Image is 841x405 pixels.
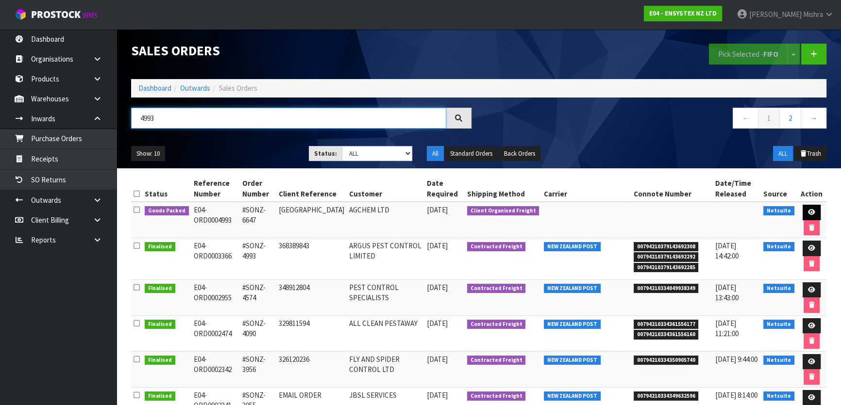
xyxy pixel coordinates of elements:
span: [PERSON_NAME] [749,10,802,19]
span: Netsuite [763,356,794,365]
span: [DATE] [427,355,448,364]
span: [DATE] 14:42:00 [715,241,739,260]
span: [DATE] [427,390,448,400]
span: Finalised [145,391,175,401]
span: Finalised [145,284,175,293]
strong: FIFO [763,49,778,59]
td: E04-ORD0002342 [191,351,240,387]
span: Netsuite [763,320,794,329]
input: Search sales orders [131,108,446,129]
span: 00794210334350905740 [634,356,699,365]
button: Trash [794,146,826,162]
span: Netsuite [763,206,794,216]
span: NEW ZEALAND POST [544,320,601,329]
td: 348912804 [276,279,346,315]
span: 00794210379143692308 [634,242,699,252]
td: E04-ORD0003366 [191,238,240,280]
td: FLY AND SPIDER CONTROL LTD [346,351,424,387]
th: Order Number [240,176,276,202]
span: 00794210334349632596 [634,391,699,401]
span: Netsuite [763,391,794,401]
button: Pick Selected -FIFO [709,44,788,65]
span: Contracted Freight [467,356,526,365]
strong: E04 - ENSYSTEX NZ LTD [649,9,717,17]
td: E04-ORD0004993 [191,202,240,238]
span: [DATE] 13:43:00 [715,283,739,302]
nav: Page navigation [486,108,826,131]
th: Reference Number [191,176,240,202]
span: 00794210379143692292 [634,252,699,262]
span: [DATE] [427,241,448,250]
a: ← [733,108,758,129]
span: Client Organised Freight [467,206,539,216]
span: Contracted Freight [467,242,526,252]
th: Customer [346,176,424,202]
td: PEST CONTROL SPECIALISTS [346,279,424,315]
span: [DATE] 8:14:00 [715,390,757,400]
h1: Sales Orders [131,44,471,58]
th: Connote Number [631,176,713,202]
th: Shipping Method [465,176,542,202]
a: Outwards [180,83,210,93]
span: Finalised [145,242,175,252]
th: Date Required [424,176,464,202]
small: WMS [83,11,98,20]
span: Netsuite [763,284,794,293]
strong: Status: [314,149,337,158]
td: [GEOGRAPHIC_DATA] [276,202,346,238]
img: cube-alt.png [15,8,27,20]
span: 00794210379143692285 [634,263,699,273]
span: Goods Packed [145,206,189,216]
td: ALL CLEAN PESTAWAY [346,315,424,351]
td: E04-ORD0002474 [191,315,240,351]
td: 368389843 [276,238,346,280]
span: NEW ZEALAND POST [544,284,601,293]
button: ALL [773,146,793,162]
th: Carrier [541,176,631,202]
td: 326120236 [276,351,346,387]
span: [DATE] 9:44:00 [715,355,757,364]
a: 1 [758,108,780,129]
span: [DATE] [427,319,448,328]
a: Dashboard [138,83,171,93]
span: NEW ZEALAND POST [544,356,601,365]
span: NEW ZEALAND POST [544,391,601,401]
td: #SONZ-4993 [240,238,276,280]
span: Contracted Freight [467,284,526,293]
span: Finalised [145,320,175,329]
span: 00794210334049938349 [634,284,699,293]
a: 2 [779,108,801,129]
td: #SONZ-6647 [240,202,276,238]
th: Source [761,176,797,202]
a: E04 - ENSYSTEX NZ LTD [644,6,722,21]
span: Contracted Freight [467,391,526,401]
button: All [427,146,444,162]
span: [DATE] [427,205,448,214]
span: Mishra [803,10,823,19]
span: [DATE] 11:21:00 [715,319,739,338]
th: Status [142,176,191,202]
td: E04-ORD0002955 [191,279,240,315]
button: Back Orders [499,146,540,162]
span: NEW ZEALAND POST [544,242,601,252]
td: #SONZ-3956 [240,351,276,387]
button: Standard Orders [445,146,498,162]
a: → [801,108,826,129]
td: #SONZ-4574 [240,279,276,315]
span: [DATE] [427,283,448,292]
th: Date/Time Released [713,176,761,202]
span: 00794210334361556160 [634,330,699,340]
button: Show: 10 [131,146,165,162]
span: ProStock [31,8,81,21]
span: Finalised [145,356,175,365]
span: Contracted Freight [467,320,526,329]
td: 329811594 [276,315,346,351]
th: Client Reference [276,176,346,202]
td: AGCHEM LTD [346,202,424,238]
th: Action [797,176,826,202]
td: #SONZ-4090 [240,315,276,351]
span: 00794210334361556177 [634,320,699,329]
span: Sales Orders [219,83,257,93]
span: Netsuite [763,242,794,252]
td: ARGUS PEST CONTROL LIMITED [346,238,424,280]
